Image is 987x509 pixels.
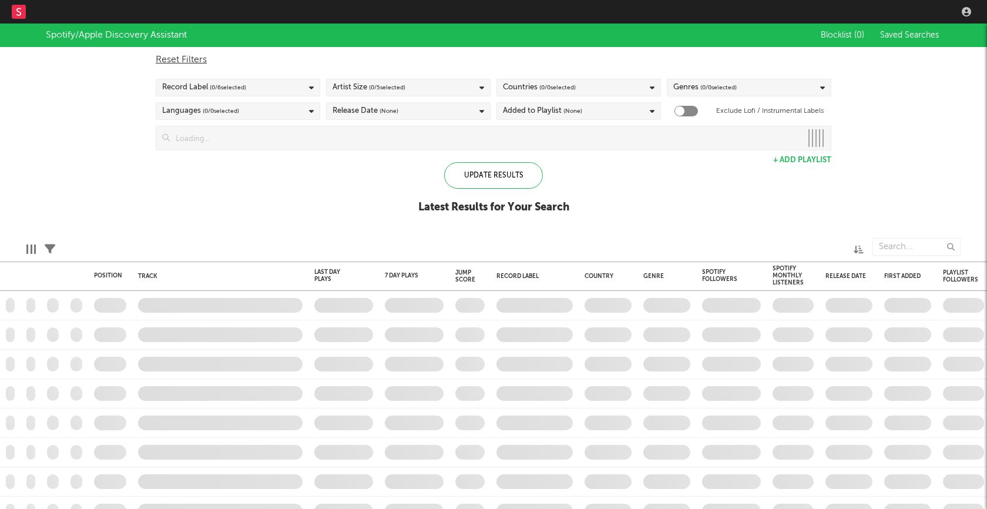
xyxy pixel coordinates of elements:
div: Genres [673,81,737,95]
div: Genre [643,273,684,280]
button: + Add Playlist [773,156,831,164]
div: Spotify Followers [702,269,743,283]
span: Blocklist [821,31,864,39]
span: ( 0 / 0 selected) [700,81,737,95]
span: (None) [563,104,582,118]
div: Artist Size [333,81,405,95]
div: Languages [162,104,239,118]
span: ( 0 / 6 selected) [210,81,246,95]
span: ( 0 ) [854,31,864,39]
div: Filters [45,232,55,266]
div: Record Label [496,273,567,280]
div: Position [94,272,122,279]
div: Countries [503,81,576,95]
div: Jump Score [455,269,475,283]
label: Exclude Lofi / Instrumental Labels [716,104,824,118]
span: (None) [380,104,398,118]
div: Last Day Plays [314,269,355,283]
div: First Added [884,273,925,280]
div: Latest Results for Your Search [418,200,569,215]
div: Added to Playlist [503,104,582,118]
div: Reset Filters [156,53,831,67]
div: Update Results [444,162,543,189]
div: Record Label [162,81,246,95]
span: Saved Searches [880,31,941,39]
div: Track [138,273,297,280]
input: Loading... [170,126,801,150]
button: Saved Searches [877,31,941,40]
div: Release Date [333,104,398,118]
div: Release Date [825,273,867,280]
div: 7 Day Plays [385,272,426,279]
div: Spotify/Apple Discovery Assistant [46,28,187,42]
span: ( 0 / 0 selected) [203,104,239,118]
span: ( 0 / 5 selected) [369,81,405,95]
div: Country [585,273,626,280]
div: Playlist Followers [943,269,978,283]
div: Spotify Monthly Listeners [773,265,804,286]
div: Edit Columns [26,232,36,266]
span: ( 0 / 0 selected) [539,81,576,95]
input: Search... [872,238,961,256]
